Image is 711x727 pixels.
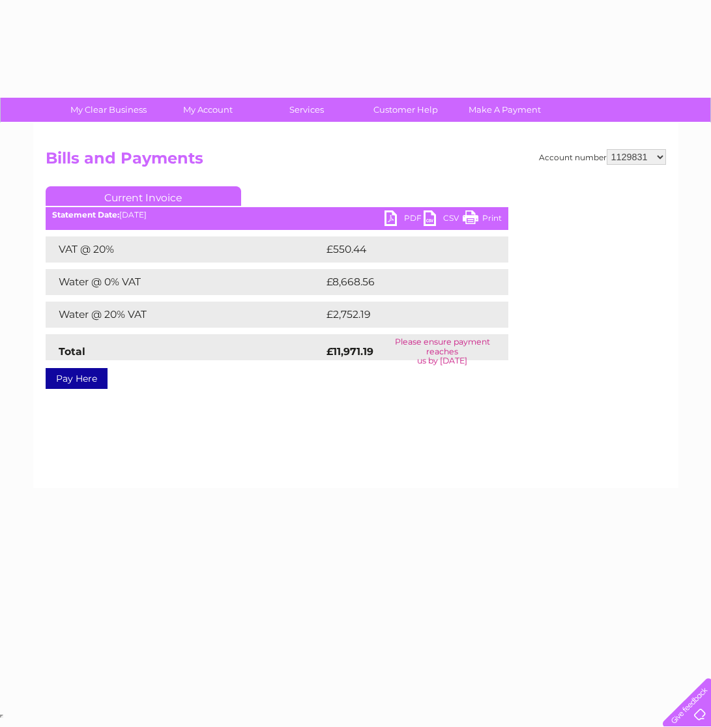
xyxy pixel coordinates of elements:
[451,98,559,122] a: Make A Payment
[463,210,502,229] a: Print
[59,345,85,358] strong: Total
[46,186,241,206] a: Current Invoice
[424,210,463,229] a: CSV
[46,236,323,263] td: VAT @ 20%
[352,98,459,122] a: Customer Help
[326,345,373,358] strong: £11,971.19
[154,98,261,122] a: My Account
[46,269,323,295] td: Water @ 0% VAT
[46,368,108,389] a: Pay Here
[253,98,360,122] a: Services
[46,149,666,174] h2: Bills and Payments
[46,302,323,328] td: Water @ 20% VAT
[46,210,508,220] div: [DATE]
[52,210,119,220] b: Statement Date:
[377,334,508,369] td: Please ensure payment reaches us by [DATE]
[323,302,487,328] td: £2,752.19
[55,98,162,122] a: My Clear Business
[323,269,489,295] td: £8,668.56
[539,149,666,165] div: Account number
[385,210,424,229] a: PDF
[323,236,486,263] td: £550.44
